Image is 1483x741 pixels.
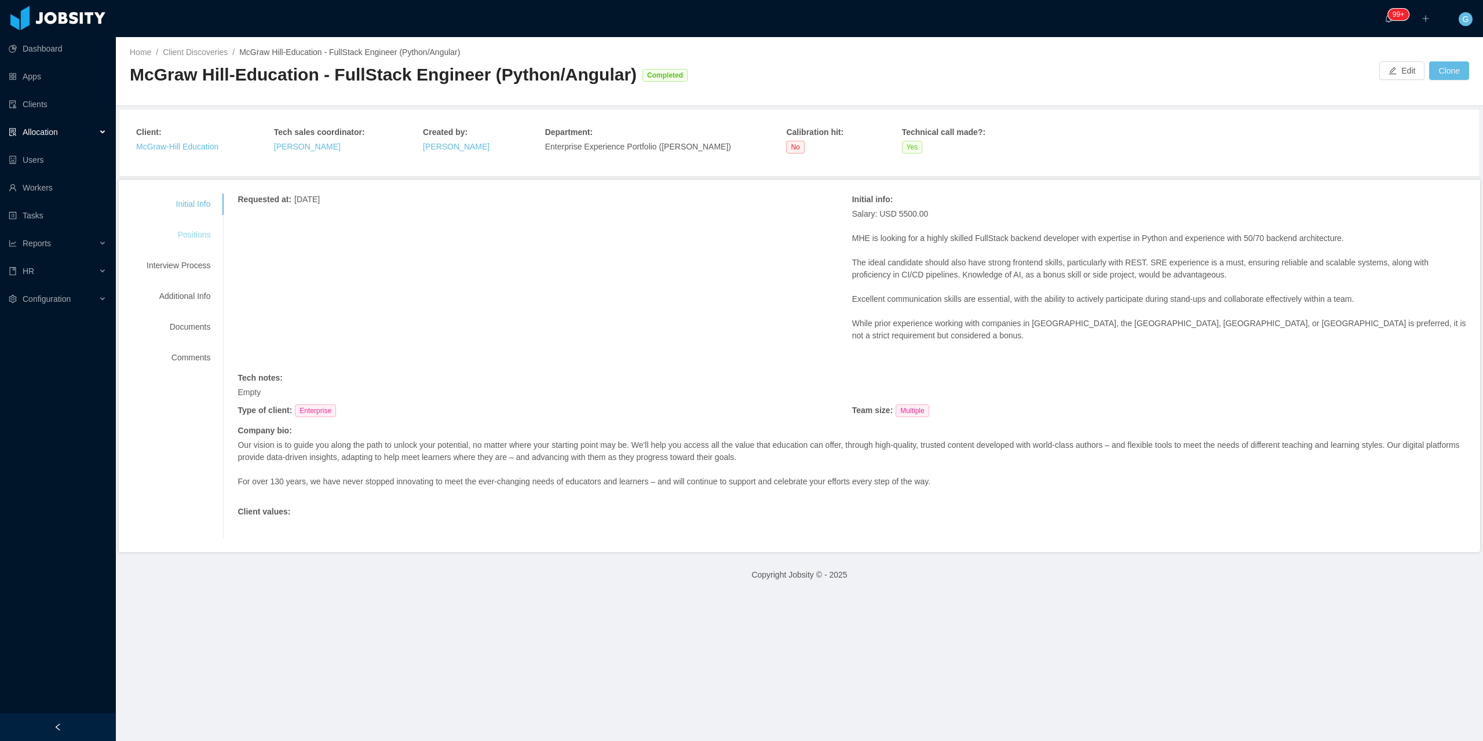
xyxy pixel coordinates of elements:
[23,294,71,304] span: Configuration
[133,194,224,215] div: Initial Info
[852,317,1466,342] p: While prior experience working with companies in [GEOGRAPHIC_DATA], the [GEOGRAPHIC_DATA], [GEOGR...
[9,65,107,88] a: icon: appstoreApps
[902,127,985,137] strong: Technical call made? :
[294,195,320,204] span: [DATE]
[423,142,490,151] a: [PERSON_NAME]
[274,127,365,137] strong: Tech sales coordinator :
[9,93,107,116] a: icon: auditClients
[9,128,17,136] i: icon: solution
[852,406,893,415] strong: Team size :
[238,426,291,435] strong: Company bio :
[852,257,1466,281] p: The ideal candidate should also have strong frontend skills, particularly with REST. SRE experien...
[786,127,843,137] strong: Calibration hit :
[896,404,929,417] span: Multiple
[9,204,107,227] a: icon: profileTasks
[1422,14,1430,23] i: icon: plus
[274,142,341,151] a: [PERSON_NAME]
[130,48,151,57] a: Home
[852,195,893,204] strong: Initial info :
[1379,61,1424,80] button: icon: editEdit
[786,141,804,154] span: No
[295,404,336,417] span: Enterprise
[238,195,291,204] strong: Requested at :
[852,232,1466,244] p: MHE is looking for a highly skilled FullStack backend developer with expertise in Python and expe...
[9,239,17,247] i: icon: line-chart
[136,127,162,137] strong: Client :
[238,406,292,415] strong: Type of client :
[238,373,283,382] strong: Tech notes :
[902,141,923,154] span: Yes
[9,37,107,60] a: icon: pie-chartDashboard
[136,142,218,151] a: McGraw-Hill Education
[9,267,17,275] i: icon: book
[133,316,224,338] div: Documents
[23,127,58,137] span: Allocation
[238,476,1460,488] p: For over 130 years, we have never stopped innovating to meet the ever-changing needs of educators...
[133,224,224,246] div: Positions
[116,555,1483,595] footer: Copyright Jobsity © - 2025
[238,388,261,397] span: Empty
[23,239,51,248] span: Reports
[133,286,224,307] div: Additional Info
[133,255,224,276] div: Interview Process
[1463,12,1469,26] span: G
[423,127,467,137] strong: Created by :
[545,127,593,137] strong: Department :
[9,148,107,171] a: icon: robotUsers
[23,267,34,276] span: HR
[239,48,460,57] span: McGraw Hill-Education - FullStack Engineer (Python/Angular)
[1388,9,1409,20] sup: 220
[1429,61,1469,80] button: Clone
[9,295,17,303] i: icon: setting
[642,69,688,82] span: Completed
[852,293,1466,305] p: Excellent communication skills are essential, with the ability to actively participate during sta...
[133,347,224,368] div: Comments
[163,48,228,57] a: Client Discoveries
[232,48,235,57] span: /
[9,176,107,199] a: icon: userWorkers
[156,48,158,57] span: /
[238,507,290,516] strong: Client values :
[545,142,731,151] span: Enterprise Experience Portfolio ([PERSON_NAME])
[238,439,1460,463] p: Our vision is to guide you along the path to unlock your potential, no matter where your starting...
[852,208,1466,220] p: Salary: USD 5500.00
[1385,14,1393,23] i: icon: bell
[130,63,637,87] div: McGraw Hill-Education - FullStack Engineer (Python/Angular)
